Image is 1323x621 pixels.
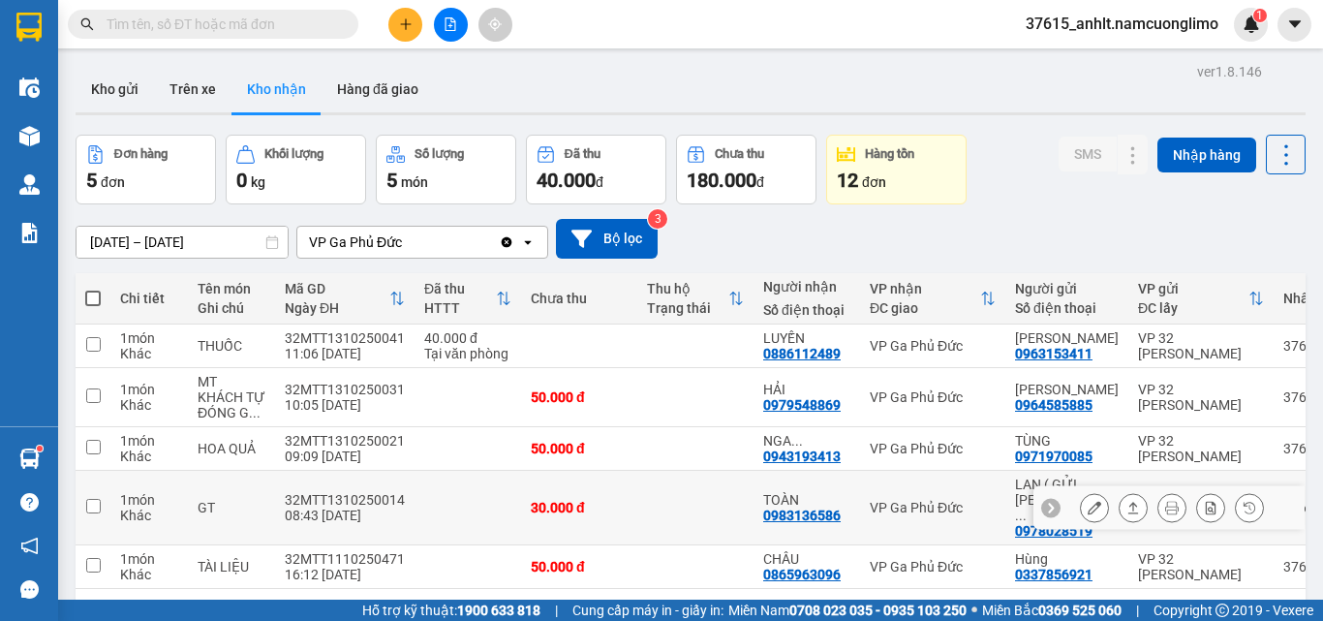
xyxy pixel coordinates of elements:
div: KHÁCH TỰ ĐÓNG GÓI KHÔNG KHAI BÁO GIÁ TRỊ [198,389,265,420]
img: solution-icon [19,223,40,243]
div: ĐC giao [870,300,980,316]
div: 30.000 đ [531,500,628,515]
sup: 1 [37,446,43,451]
span: 1 [1256,9,1263,22]
span: plus [399,17,413,31]
div: VP Ga Phủ Đức [309,233,402,252]
div: 0979548869 [763,397,841,413]
span: question-circle [20,493,39,512]
button: Bộ lọc [556,219,658,259]
div: Tên món [198,281,265,296]
div: VP 32 [PERSON_NAME] [1138,330,1264,361]
span: đơn [101,174,125,190]
div: Khác [120,449,178,464]
div: LUYẾN [763,330,850,346]
span: 12 [837,169,858,192]
div: Người nhận [763,279,850,295]
div: 11:06 [DATE] [285,346,405,361]
div: TOÀN [763,492,850,508]
div: ver 1.8.146 [1197,61,1262,82]
span: ... [791,433,803,449]
span: ⚪️ [971,606,977,614]
div: 32MTT1310250014 [285,492,405,508]
div: 1 món [120,433,178,449]
div: Hùng [1015,551,1119,567]
button: aim [478,8,512,42]
span: 40.000 [537,169,596,192]
img: warehouse-icon [19,449,40,469]
button: Kho gửi [76,66,154,112]
div: CHÂU [763,551,850,567]
div: VP Ga Phủ Đức [870,559,996,574]
div: 32MTT1310250041 [285,330,405,346]
div: Số lượng [415,147,464,161]
span: Hỗ trợ kỹ thuật: [362,600,540,621]
div: TÀI LIỆU [198,559,265,574]
div: Hàng tồn [865,147,914,161]
div: Đã thu [565,147,600,161]
button: Đã thu40.000đ [526,135,666,204]
div: 0963153411 [1015,346,1092,361]
div: Chưa thu [531,291,628,306]
div: MT [198,374,265,389]
input: Tìm tên, số ĐT hoặc mã đơn [107,14,335,35]
span: kg [251,174,265,190]
img: warehouse-icon [19,174,40,195]
div: Khác [120,397,178,413]
div: 0964585885 [1015,397,1092,413]
div: Tại văn phòng [424,346,511,361]
div: 0865963096 [763,567,841,582]
button: Hàng tồn12đơn [826,135,967,204]
div: 50.000 đ [531,559,628,574]
span: 37615_anhlt.namcuonglimo [1010,12,1234,36]
button: Hàng đã giao [322,66,434,112]
div: Trạng thái [647,300,728,316]
div: 0971970085 [1015,449,1092,464]
th: Toggle SortBy [860,273,1005,325]
div: ĐC lấy [1138,300,1248,316]
div: Chi tiết [120,291,178,306]
div: 09:09 [DATE] [285,449,405,464]
span: 5 [386,169,397,192]
span: 0 [236,169,247,192]
div: 40.000 đ [424,330,511,346]
span: search [80,17,94,31]
div: Ngày ĐH [285,300,389,316]
span: đ [756,174,764,190]
div: VP Ga Phủ Đức [870,500,996,515]
div: Thu hộ [647,281,728,296]
div: TÙNG [1015,433,1119,449]
strong: 1900 633 818 [457,603,540,618]
span: notification [20,537,39,555]
button: Chưa thu180.000đ [676,135,816,204]
div: 32MTT1110250471 [285,551,405,567]
button: Kho nhận [231,66,322,112]
th: Toggle SortBy [1128,273,1274,325]
div: LAN ( GỬI BILL CHO KHÁCH ) [1015,477,1119,523]
div: MINH CHÂU [1015,382,1119,397]
div: Sửa đơn hàng [1080,493,1109,522]
sup: 1 [1253,9,1267,22]
button: Đơn hàng5đơn [76,135,216,204]
div: Đã thu [424,281,496,296]
div: 0978028519 [1015,523,1092,539]
strong: 0708 023 035 - 0935 103 250 [789,603,967,618]
button: Số lượng5món [376,135,516,204]
span: ... [1015,508,1027,523]
div: 0886112489 [763,346,841,361]
div: Khối lượng [264,147,323,161]
img: logo-vxr [16,13,42,42]
span: message [20,580,39,599]
span: aim [488,17,502,31]
div: NGA 0962534584 [763,433,850,449]
th: Toggle SortBy [275,273,415,325]
div: VP 32 [PERSON_NAME] [1138,551,1264,582]
div: KIM ANH [1015,330,1119,346]
div: HTTT [424,300,496,316]
div: 1 món [120,382,178,397]
img: icon-new-feature [1243,16,1260,33]
div: 50.000 đ [531,441,628,456]
strong: 0369 525 060 [1038,603,1122,618]
span: món [401,174,428,190]
div: HOA QUẢ [198,441,265,456]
